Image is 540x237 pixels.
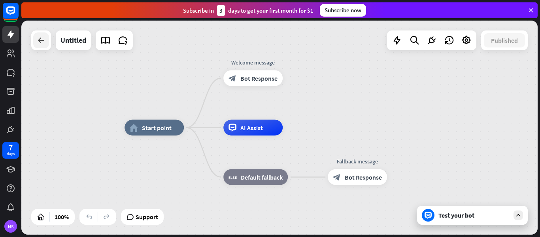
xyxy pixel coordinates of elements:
[438,211,510,219] div: Test your bot
[240,124,263,132] span: AI Assist
[240,74,278,82] span: Bot Response
[4,220,17,233] div: NS
[322,157,393,165] div: Fallback message
[9,144,13,151] div: 7
[241,173,283,181] span: Default fallback
[228,173,237,181] i: block_fallback
[142,124,172,132] span: Start point
[130,124,138,132] i: home_2
[60,30,86,50] div: Untitled
[333,173,341,181] i: block_bot_response
[345,173,382,181] span: Bot Response
[183,5,313,16] div: Subscribe in days to get your first month for $1
[7,151,15,157] div: days
[217,5,225,16] div: 3
[484,33,525,47] button: Published
[6,3,30,27] button: Open LiveChat chat widget
[136,210,158,223] span: Support
[52,210,72,223] div: 100%
[217,59,289,66] div: Welcome message
[228,74,236,82] i: block_bot_response
[2,142,19,159] a: 7 days
[320,4,366,17] div: Subscribe now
